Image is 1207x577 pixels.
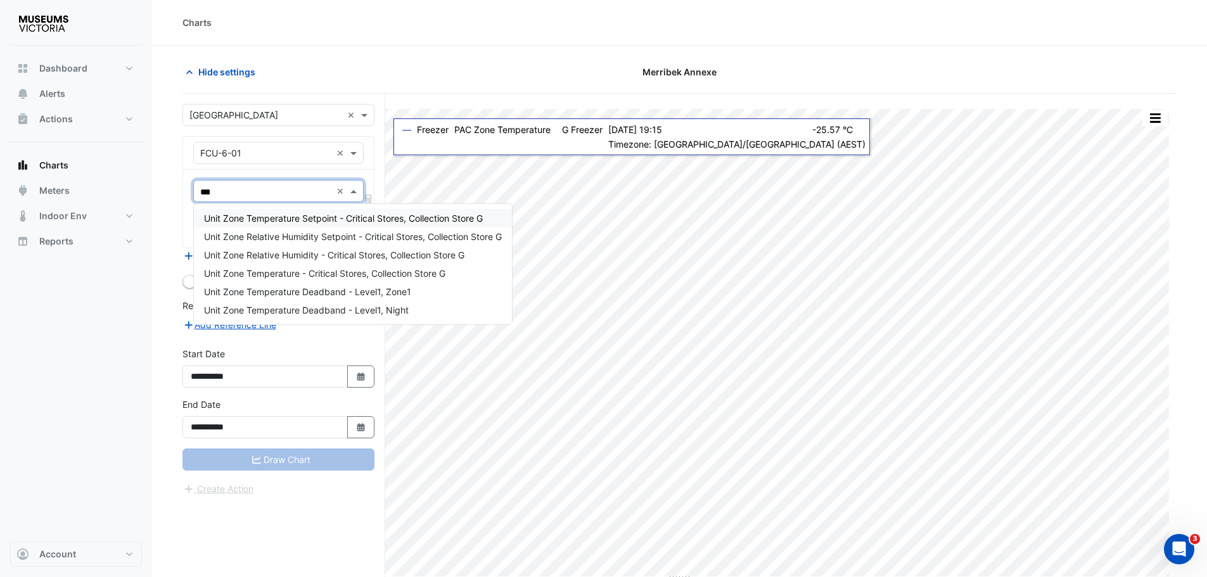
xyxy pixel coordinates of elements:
[182,249,259,263] button: Add Equipment
[204,231,502,242] span: Unit Zone Relative Humidity Setpoint - Critical Stores, Collection Store G
[1142,110,1168,126] button: More Options
[336,184,347,198] span: Clear
[10,229,142,254] button: Reports
[16,184,29,197] app-icon: Meters
[355,371,367,382] fa-icon: Select Date
[10,178,142,203] button: Meters
[10,106,142,132] button: Actions
[182,347,225,360] label: Start Date
[198,65,255,79] span: Hide settings
[39,548,76,561] span: Account
[39,62,87,75] span: Dashboard
[204,305,409,315] span: Unit Zone Temperature Deadband - Level1, Night
[642,65,717,79] span: Merribek Annexe
[39,113,73,125] span: Actions
[182,398,220,411] label: End Date
[182,482,254,493] app-escalated-ticket-create-button: Please correct errors first
[16,210,29,222] app-icon: Indoor Env
[10,56,142,81] button: Dashboard
[204,213,483,224] span: Unit Zone Temperature Setpoint - Critical Stores, Collection Store G
[10,542,142,567] button: Account
[39,210,87,222] span: Indoor Env
[355,422,367,433] fa-icon: Select Date
[16,159,29,172] app-icon: Charts
[347,108,358,122] span: Clear
[10,203,142,229] button: Indoor Env
[182,16,212,29] div: Charts
[39,87,65,100] span: Alerts
[39,184,70,197] span: Meters
[16,113,29,125] app-icon: Actions
[39,235,73,248] span: Reports
[204,286,411,297] span: Unit Zone Temperature Deadband - Level1, Zone1
[363,193,374,204] span: Choose Function
[39,159,68,172] span: Charts
[15,10,72,35] img: Company Logo
[204,250,464,260] span: Unit Zone Relative Humidity - Critical Stores, Collection Store G
[16,235,29,248] app-icon: Reports
[1190,534,1200,544] span: 3
[16,87,29,100] app-icon: Alerts
[194,204,512,324] div: Options List
[10,153,142,178] button: Charts
[16,62,29,75] app-icon: Dashboard
[182,299,249,312] label: Reference Lines
[10,81,142,106] button: Alerts
[182,317,277,332] button: Add Reference Line
[1164,534,1194,564] iframe: Intercom live chat
[204,268,445,279] span: Unit Zone Temperature - Critical Stores, Collection Store G
[182,61,264,83] button: Hide settings
[336,146,347,160] span: Clear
